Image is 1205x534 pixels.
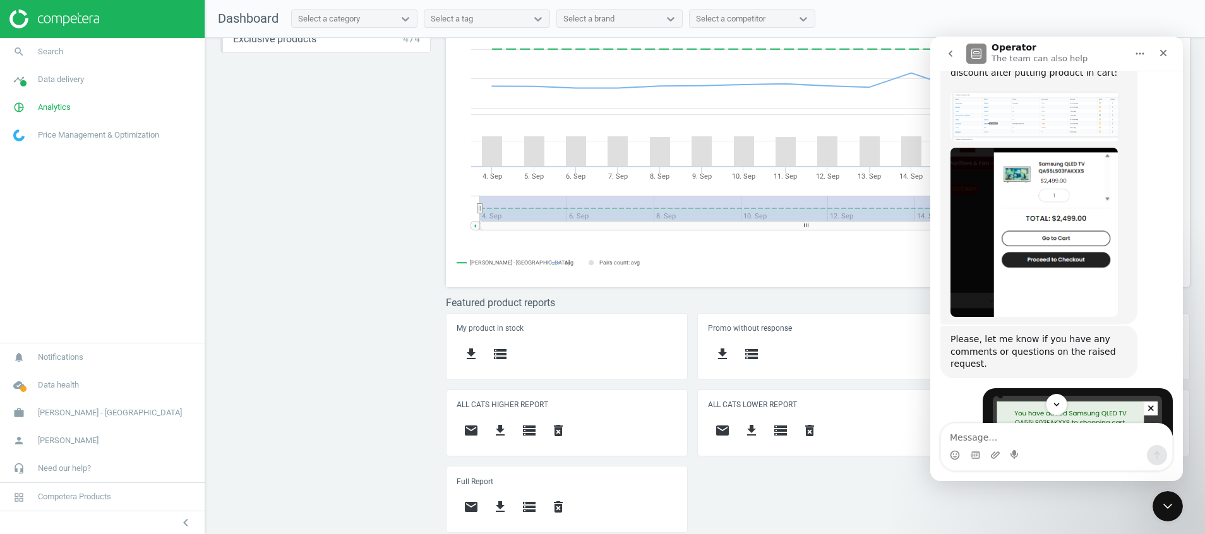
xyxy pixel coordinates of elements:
button: get_app [486,416,515,446]
div: Select a competitor [696,13,765,25]
button: Scroll to bottom [116,357,137,379]
i: notifications [7,345,31,369]
button: email [708,416,737,446]
button: get_app [737,416,766,446]
button: delete_forever [795,416,824,446]
tspan: [PERSON_NAME] - [GEOGRAPHIC_DATA] [470,260,570,266]
span: Dashboard [218,11,279,26]
div: Please, let me know if you have any comments or questions on the raised request. [20,297,197,334]
i: chevron_left [178,515,193,530]
tspan: 7. Sep [608,172,628,181]
span: Need our help? [38,463,91,474]
i: storage [744,347,759,362]
h5: Promo without response [708,324,928,333]
i: storage [493,347,508,362]
button: Start recording [80,413,90,424]
button: chevron_left [170,514,201,531]
tspan: 9. Sep [692,172,712,181]
div: 474 [403,32,420,46]
h5: My product in stock [457,324,676,333]
button: storage [737,340,766,369]
div: Please, let me know if you have any comments or questions on the raised request. [10,289,207,341]
i: get_app [744,423,759,438]
i: email [464,423,479,438]
tspan: 5. Sep [524,172,544,181]
button: delete_forever [544,416,573,446]
h5: Full Report [457,477,676,486]
tspan: 4. Sep [483,172,502,181]
h5: ALL CATS LOWER REPORT [708,400,928,409]
img: wGWNvw8QSZomAAAAABJRU5ErkJggg== [13,129,25,141]
button: Emoji picker [20,413,30,424]
tspan: Pairs count: avg [599,259,640,266]
button: email [457,492,486,522]
i: work [7,401,31,425]
i: email [715,423,730,438]
i: storage [522,423,537,438]
button: get_app [486,492,515,522]
div: Han says… [10,352,243,514]
tspan: avg [565,259,573,266]
div: Select a category [298,13,360,25]
span: Competera Products [38,491,111,502]
i: cloud_done [7,373,31,397]
i: storage [773,423,788,438]
button: get_app [708,340,737,369]
i: get_app [493,499,508,514]
button: delete_forever [544,492,573,522]
i: delete_forever [551,423,566,438]
i: headset_mic [7,456,31,480]
button: get_app [457,340,486,369]
i: delete_forever [802,423,817,438]
span: Data delivery [38,74,84,85]
span: Exclusive products [233,32,316,46]
button: storage [486,340,515,369]
i: timeline [7,68,31,92]
span: Price Management & Optimization [38,129,159,141]
span: [PERSON_NAME] [38,435,99,446]
tspan: 8. Sep [650,172,669,181]
span: Data health [38,379,79,391]
tspan: 12. Sep [816,172,839,181]
iframe: Intercom live chat [1153,491,1183,521]
img: ajHJNr6hYgQAAAAASUVORK5CYII= [9,9,99,28]
span: [PERSON_NAME] - [GEOGRAPHIC_DATA] [38,407,182,418]
div: Select a brand [563,13,614,25]
i: get_app [715,347,730,362]
tspan: 10. Sep [732,172,755,181]
iframe: Intercom live chat [930,37,1183,481]
i: storage [522,499,537,514]
i: pie_chart_outlined [7,95,31,119]
button: Send a message… [217,408,237,429]
span: Search [38,46,63,57]
div: Select a tag [431,13,473,25]
button: storage [515,416,544,446]
textarea: Message… [11,387,242,408]
tspan: 13. Sep [858,172,881,181]
tspan: 11. Sep [774,172,797,181]
i: delete_forever [551,499,566,514]
h3: Featured product reports [446,297,1190,309]
i: get_app [464,347,479,362]
span: Analytics [38,102,71,113]
span: Notifications [38,352,83,363]
tspan: 14. Sep [899,172,923,181]
button: storage [766,416,795,446]
i: get_app [493,423,508,438]
button: Upload attachment [60,413,70,424]
button: email [457,416,486,446]
button: Gif picker [40,413,50,424]
h5: ALL CATS HIGHER REPORT [457,400,676,409]
i: person [7,429,31,453]
div: Kateryna says… [10,289,243,352]
tspan: 6. Sep [566,172,585,181]
i: search [7,40,31,64]
button: storage [515,492,544,522]
i: email [464,499,479,514]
